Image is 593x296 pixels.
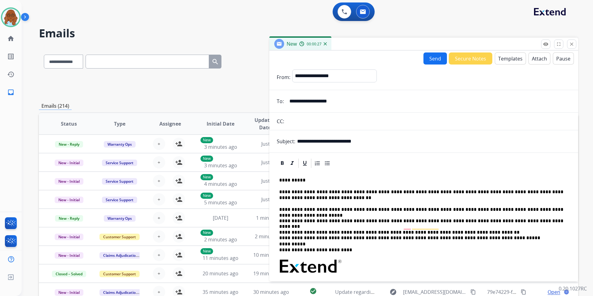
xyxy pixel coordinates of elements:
[175,288,183,296] mat-icon: person_add
[204,144,237,150] span: 3 minutes ago
[470,289,476,295] mat-icon: content_copy
[39,102,72,110] p: Emails (214)
[158,177,160,185] span: +
[158,233,160,240] span: +
[175,140,183,148] mat-icon: person_add
[556,41,561,47] mat-icon: fullscreen
[200,230,213,236] p: New
[203,270,238,277] span: 20 minutes ago
[158,288,160,296] span: +
[300,159,309,168] div: Underline
[277,98,284,105] p: To:
[204,162,237,169] span: 3 minutes ago
[389,288,397,296] mat-icon: explore
[213,215,228,221] span: [DATE]
[52,271,86,277] span: Closed – Solved
[158,159,160,166] span: +
[7,71,15,78] mat-icon: history
[449,52,492,65] button: Secure Notes
[55,141,83,148] span: New - Reply
[99,234,140,240] span: Customer Support
[61,120,77,127] span: Status
[153,249,165,261] button: +
[287,40,297,47] span: New
[153,175,165,187] button: +
[403,288,467,296] span: [EMAIL_ADDRESS][DOMAIN_NAME]
[203,289,238,295] span: 35 minutes ago
[261,140,281,147] span: Just now
[104,215,136,222] span: Warranty Ops
[253,289,289,295] span: 30 minutes ago
[251,116,279,131] span: Updated Date
[277,138,295,145] p: Subject:
[200,193,213,199] p: New
[102,160,137,166] span: Service Support
[200,137,213,143] p: New
[323,159,332,168] div: Bullet List
[569,41,574,47] mat-icon: close
[553,52,574,65] button: Pause
[55,289,83,296] span: New - Initial
[102,197,137,203] span: Service Support
[423,52,447,65] button: Send
[288,159,297,168] div: Italic
[175,159,183,166] mat-icon: person_add
[55,252,83,259] span: New - Initial
[204,236,237,243] span: 2 minutes ago
[261,177,281,184] span: Just now
[55,160,83,166] span: New - Initial
[256,215,287,221] span: 1 minute ago
[487,289,580,295] span: 79e74229-fbdd-4a7f-af9a-9cad3b6d368c
[313,159,322,168] div: Ordered List
[55,234,83,240] span: New - Initial
[7,89,15,96] mat-icon: inbox
[521,289,526,295] mat-icon: content_copy
[212,58,219,65] mat-icon: search
[261,196,281,203] span: Just now
[158,270,160,277] span: +
[175,251,183,259] mat-icon: person_add
[153,267,165,280] button: +
[158,214,160,222] span: +
[7,35,15,42] mat-icon: home
[158,196,160,203] span: +
[55,197,83,203] span: New - Initial
[153,230,165,243] button: +
[200,156,213,162] p: New
[255,233,288,240] span: 2 minutes ago
[200,248,213,254] p: New
[495,52,526,65] button: Templates
[335,289,569,295] span: Update regarding your fulfillment method for Service Order: 29414de3-9cd3-4042-a6d3-6feff8d29138
[55,215,83,222] span: New - Reply
[114,120,125,127] span: Type
[175,177,183,185] mat-icon: person_add
[261,159,281,166] span: Just now
[153,193,165,206] button: +
[2,9,19,26] img: avatar
[253,270,289,277] span: 19 minutes ago
[548,288,560,296] span: Open
[153,156,165,169] button: +
[55,178,83,185] span: New - Initial
[153,138,165,150] button: +
[39,27,578,40] h2: Emails
[159,120,181,127] span: Assignee
[559,285,587,292] p: 0.20.1027RC
[7,53,15,60] mat-icon: list_alt
[307,42,322,47] span: 00:00:27
[204,199,237,206] span: 5 minutes ago
[277,118,284,125] p: CC:
[203,255,238,261] span: 11 minutes ago
[175,233,183,240] mat-icon: person_add
[99,252,142,259] span: Claims Adjudication
[99,289,142,296] span: Claims Adjudication
[309,287,317,295] mat-icon: check_circle
[175,270,183,277] mat-icon: person_add
[99,271,140,277] span: Customer Support
[204,181,237,187] span: 4 minutes ago
[158,251,160,259] span: +
[102,178,137,185] span: Service Support
[207,120,234,127] span: Initial Date
[278,159,287,168] div: Bold
[175,196,183,203] mat-icon: person_add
